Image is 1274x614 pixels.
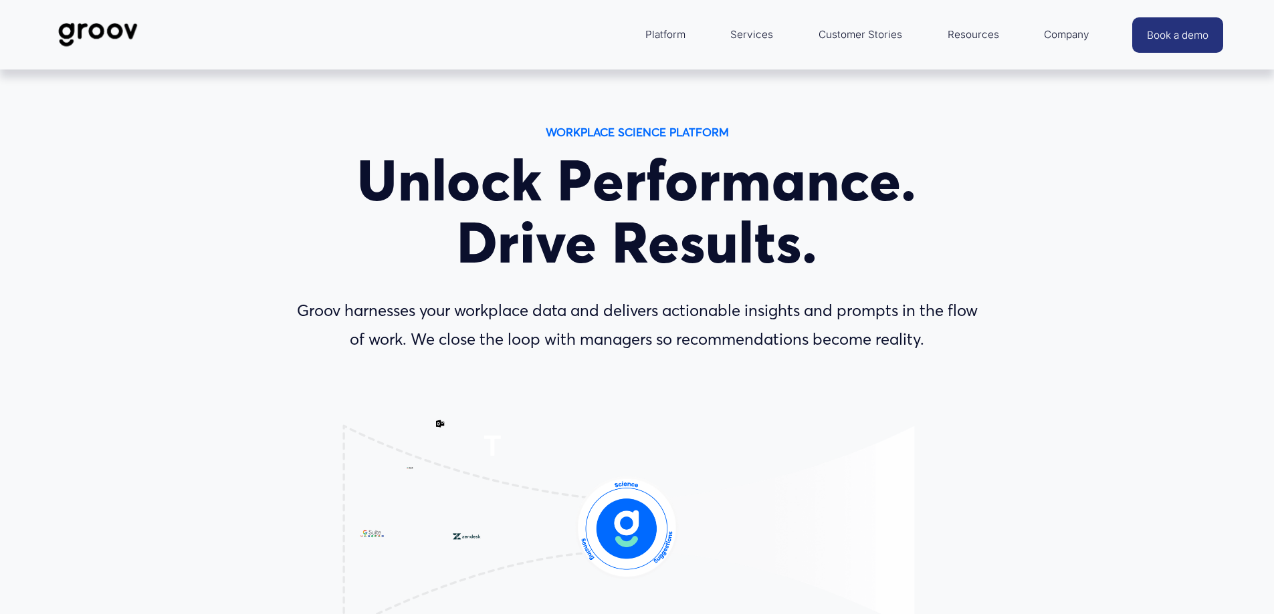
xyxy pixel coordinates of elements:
a: folder dropdown [1037,19,1096,51]
h1: Unlock Performance. Drive Results. [288,150,987,274]
a: Customer Stories [812,19,909,51]
a: folder dropdown [941,19,1006,51]
span: Platform [645,25,685,44]
img: Groov | Workplace Science Platform | Unlock Performance | Drive Results [51,13,145,57]
a: Services [724,19,780,51]
a: folder dropdown [639,19,692,51]
span: Resources [948,25,999,44]
strong: WORKPLACE SCIENCE PLATFORM [546,125,729,139]
span: Company [1044,25,1089,44]
p: Groov harnesses your workplace data and delivers actionable insights and prompts in the flow of w... [288,297,987,354]
a: Book a demo [1132,17,1223,53]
